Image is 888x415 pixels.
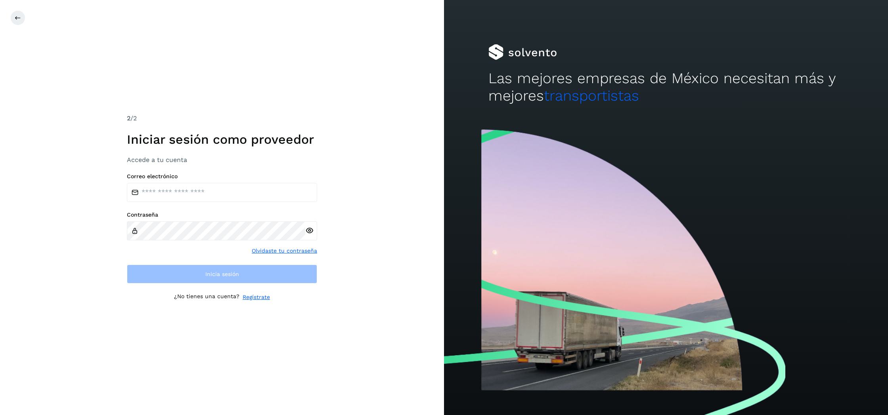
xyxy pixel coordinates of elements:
span: transportistas [544,87,639,104]
h3: Accede a tu cuenta [127,156,317,164]
h2: Las mejores empresas de México necesitan más y mejores [488,70,844,105]
span: 2 [127,114,130,122]
span: Inicia sesión [205,271,239,277]
p: ¿No tienes una cuenta? [174,293,239,301]
button: Inicia sesión [127,265,317,284]
label: Correo electrónico [127,173,317,180]
label: Contraseña [127,211,317,218]
div: /2 [127,114,317,123]
h1: Iniciar sesión como proveedor [127,132,317,147]
a: Regístrate [243,293,270,301]
a: Olvidaste tu contraseña [252,247,317,255]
